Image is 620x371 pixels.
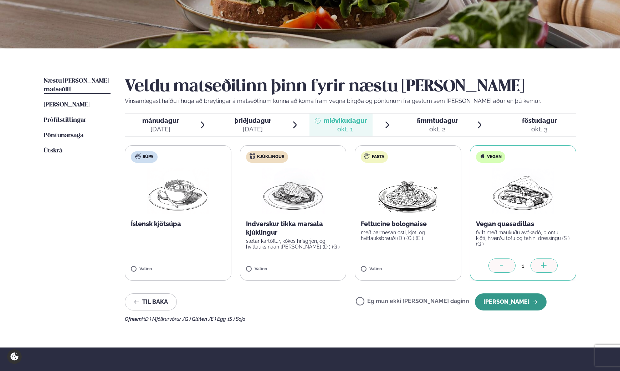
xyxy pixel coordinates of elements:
span: Pöntunarsaga [44,132,83,139]
div: okt. 3 [522,125,557,134]
div: 1 [516,262,531,270]
div: okt. 2 [417,125,458,134]
p: sætar kartöflur, kókos hrísgrjón, og hvítlauks naan [PERSON_NAME] (D ) (G ) [246,238,340,250]
img: Soup.png [147,168,209,214]
a: Næstu [PERSON_NAME] matseðill [44,77,111,94]
img: Quesadilla.png [492,168,554,214]
span: Útskrá [44,148,62,154]
span: Súpa [143,154,153,160]
span: föstudagur [522,117,557,124]
p: Vinsamlegast hafðu í huga að breytingar á matseðlinum kunna að koma fram vegna birgða og pöntunum... [125,97,576,105]
p: með parmesan osti, kjöti og hvítlauksbrauði (D ) (G ) (E ) [361,230,455,241]
a: [PERSON_NAME] [44,101,89,109]
img: soup.svg [135,153,141,159]
button: [PERSON_NAME] [475,293,547,310]
p: fyllt með maukuðu avókadó, plöntu-kjöti, hrærðu tofu og tahini dressingu (S ) (G ) [476,230,570,247]
span: Prófílstillingar [44,117,86,123]
a: Útskrá [44,147,62,155]
a: Cookie settings [7,349,22,364]
p: Fettucine bolognaise [361,220,455,228]
span: (E ) Egg , [209,316,228,322]
span: mánudagur [142,117,179,124]
img: Vegan.svg [480,153,485,159]
img: chicken.svg [250,153,255,159]
div: [DATE] [142,125,179,134]
span: Kjúklingur [257,154,285,160]
div: okt. 1 [323,125,367,134]
span: fimmtudagur [417,117,458,124]
span: miðvikudagur [323,117,367,124]
p: Íslensk kjötsúpa [131,220,225,228]
div: [DATE] [235,125,271,134]
span: (S ) Soja [228,316,246,322]
button: Til baka [125,293,177,310]
span: (D ) Mjólkurvörur , [144,316,183,322]
a: Prófílstillingar [44,116,86,125]
div: Ofnæmi: [125,316,576,322]
a: Pöntunarsaga [44,131,83,140]
p: Vegan quesadillas [476,220,570,228]
span: þriðjudagur [235,117,271,124]
span: Vegan [487,154,502,160]
span: (G ) Glúten , [183,316,209,322]
span: [PERSON_NAME] [44,102,89,108]
p: Indverskur tikka marsala kjúklingur [246,220,340,237]
img: pasta.svg [364,153,370,159]
img: Chicken-breast.png [262,168,324,214]
span: Næstu [PERSON_NAME] matseðill [44,78,109,93]
img: Spagetti.png [376,168,439,214]
span: Pasta [372,154,384,160]
h2: Veldu matseðilinn þinn fyrir næstu [PERSON_NAME] [125,77,576,97]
